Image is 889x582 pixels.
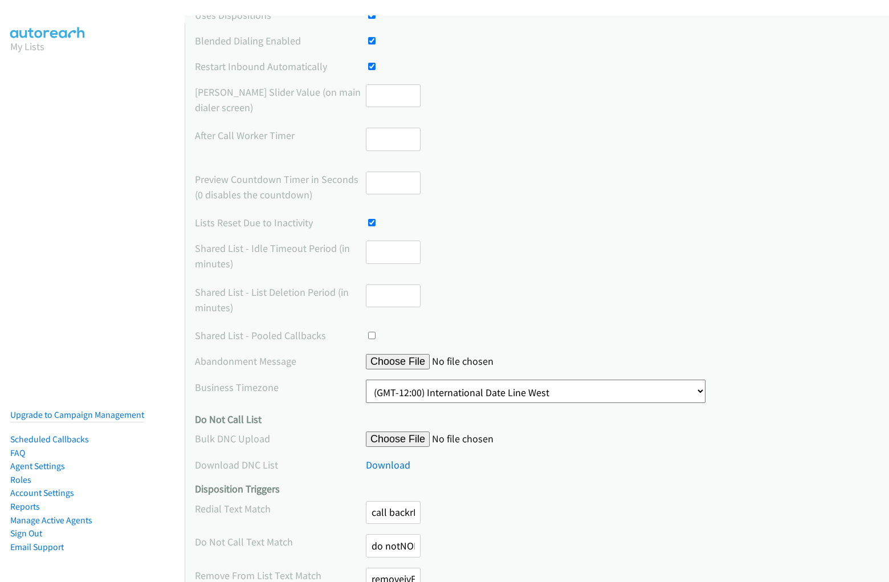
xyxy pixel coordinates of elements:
div: The minimum time before a list can be deleted [195,284,879,318]
a: Email Support [10,542,64,552]
label: Preview Countdown Timer in Seconds (0 disables the countdown) [195,172,366,202]
label: [PERSON_NAME] Slider Value (on main dialer screen) [195,84,366,115]
a: Upgrade to Campaign Management [10,409,144,420]
div: The time period before a list resets or assigned records get redistributed due to an idle dialing... [195,241,879,274]
label: Shared List - List Deletion Period (in minutes) [195,284,366,315]
label: Uses Dispositions [195,7,366,23]
label: Shared List - Idle Timeout Period (in minutes) [195,241,366,271]
label: Business Timezone [195,380,366,395]
label: Restart Inbound Automatically [195,59,366,74]
div: Disposition text to match to enqueue a redial [195,501,879,535]
label: Lists Reset Due to Inactivity [195,215,366,230]
div: Disposition text to match to add to your dnc list [195,534,879,568]
label: After Call Worker Timer [195,128,366,143]
label: Abandonment Message [195,353,366,369]
label: Redial Text Match [195,501,366,516]
div: Whether callbacks should be returned to the pool or remain tied to the agent that requested the c... [195,328,879,343]
a: My Lists [10,40,44,53]
h4: Disposition Triggers [195,483,879,496]
label: Download DNC List [195,457,366,473]
a: FAQ [10,447,25,458]
a: Reports [10,501,40,512]
a: Sign Out [10,528,42,539]
a: Scheduled Callbacks [10,434,89,445]
a: Account Settings [10,487,74,498]
label: Bulk DNC Upload [195,431,366,446]
a: Download [366,458,410,471]
a: Roles [10,474,31,485]
a: Agent Settings [10,461,65,471]
label: Blended Dialing Enabled [195,33,366,48]
label: Shared List - Pooled Callbacks [195,328,366,343]
label: Do Not Call Text Match [195,534,366,550]
h4: Do Not Call List [195,413,879,426]
div: Account wide abandonment message which should contain the name of your organization and a contact... [195,353,879,369]
a: Manage Active Agents [10,515,92,526]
